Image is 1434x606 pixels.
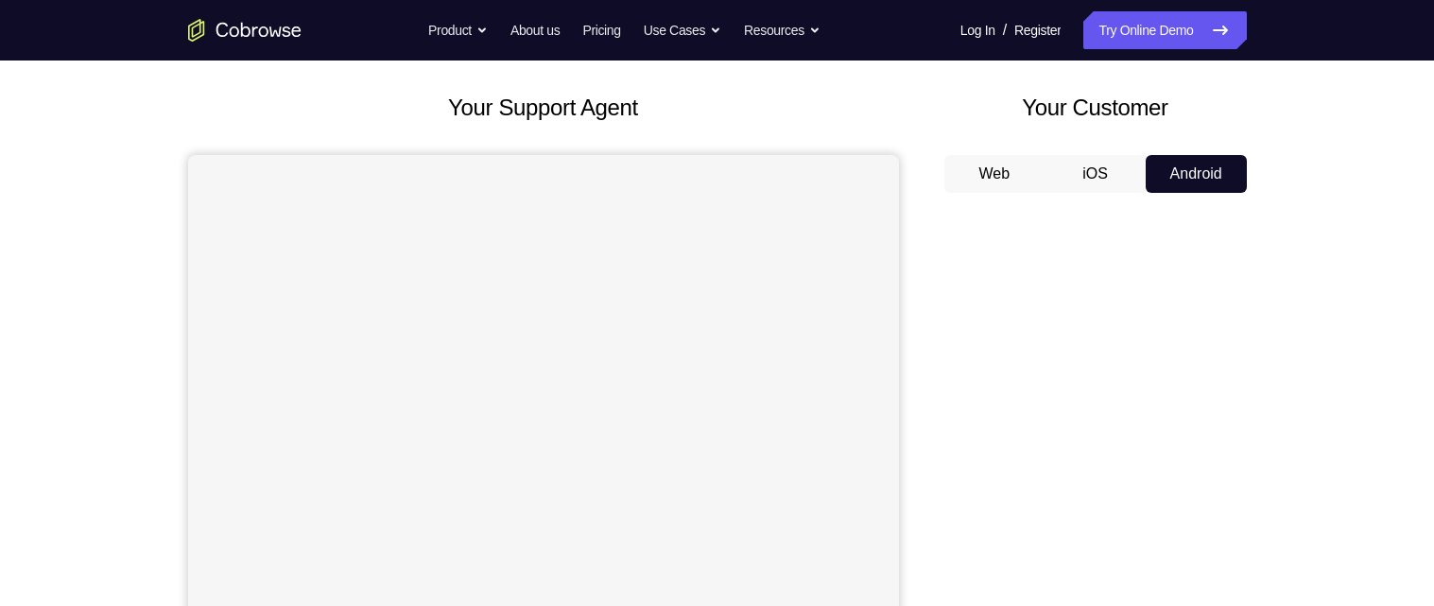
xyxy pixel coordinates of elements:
a: Log In [960,11,995,49]
h2: Your Customer [944,91,1247,125]
span: / [1003,19,1007,42]
button: Web [944,155,1045,193]
a: Pricing [582,11,620,49]
a: Register [1014,11,1061,49]
button: iOS [1045,155,1146,193]
button: Use Cases [644,11,721,49]
button: Android [1146,155,1247,193]
h2: Your Support Agent [188,91,899,125]
a: Try Online Demo [1083,11,1246,49]
button: Resources [744,11,821,49]
a: Go to the home page [188,19,302,42]
button: Product [428,11,488,49]
a: About us [510,11,560,49]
